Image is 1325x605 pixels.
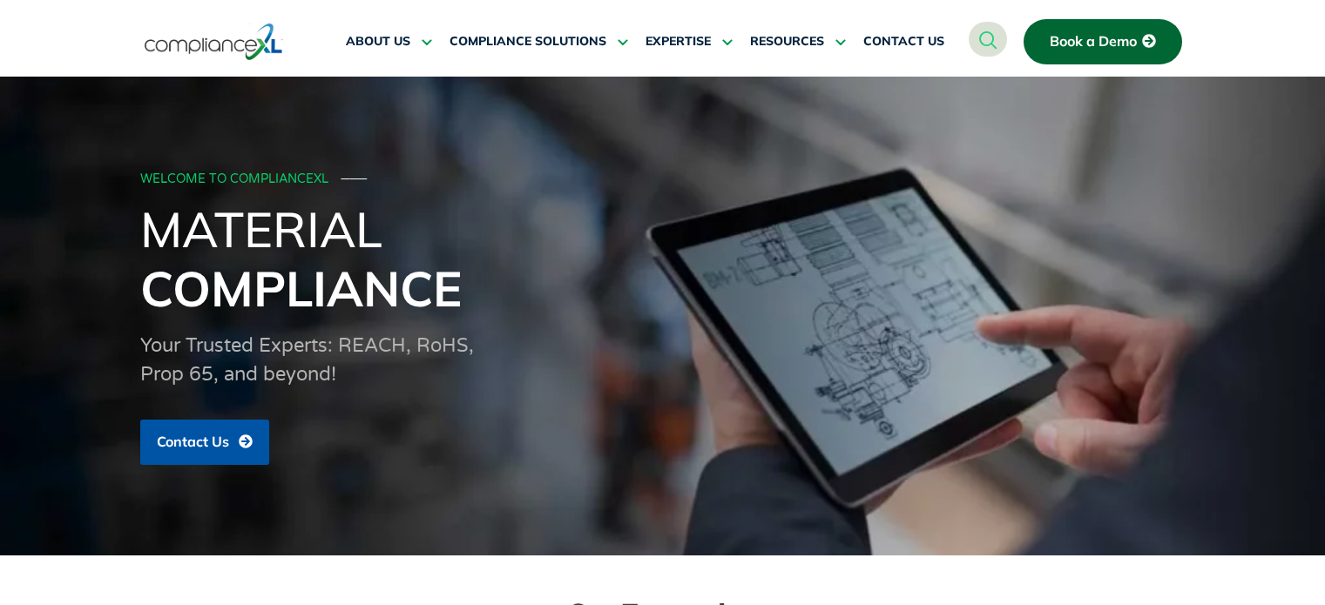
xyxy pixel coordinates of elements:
h1: Material [140,199,1186,318]
span: Your Trusted Experts: REACH, RoHS, Prop 65, and beyond! [140,334,474,386]
span: ABOUT US [346,34,410,50]
a: Book a Demo [1024,19,1182,64]
span: EXPERTISE [646,34,711,50]
a: RESOURCES [750,21,846,63]
a: navsearch-button [969,22,1007,57]
span: CONTACT US [863,34,944,50]
span: ─── [341,171,368,186]
a: Contact Us [140,420,269,465]
span: Book a Demo [1050,34,1137,50]
a: CONTACT US [863,21,944,63]
a: EXPERTISE [646,21,733,63]
span: RESOURCES [750,34,824,50]
a: ABOUT US [346,21,432,63]
span: Contact Us [157,434,229,450]
span: COMPLIANCE SOLUTIONS [450,34,606,50]
div: WELCOME TO COMPLIANCEXL [140,172,1180,187]
span: Compliance [140,258,462,319]
a: COMPLIANCE SOLUTIONS [450,21,628,63]
img: logo-one.svg [145,22,283,62]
